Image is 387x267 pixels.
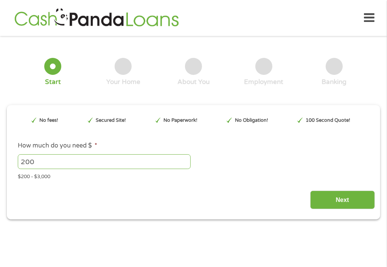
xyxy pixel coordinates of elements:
div: About You [177,78,210,86]
p: Secured Site! [96,117,126,124]
div: Start [45,78,61,86]
input: Next [310,191,375,209]
p: No Obligation! [235,117,268,124]
div: Banking [322,78,347,86]
label: How much do you need $ [18,142,97,150]
div: Your Home [106,78,140,86]
p: 100 Second Quote! [306,117,350,124]
p: No fees! [39,117,58,124]
div: $200 - $3,000 [18,170,369,180]
div: Employment [244,78,283,86]
p: No Paperwork! [163,117,197,124]
img: GetLoanNow Logo [12,7,181,29]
